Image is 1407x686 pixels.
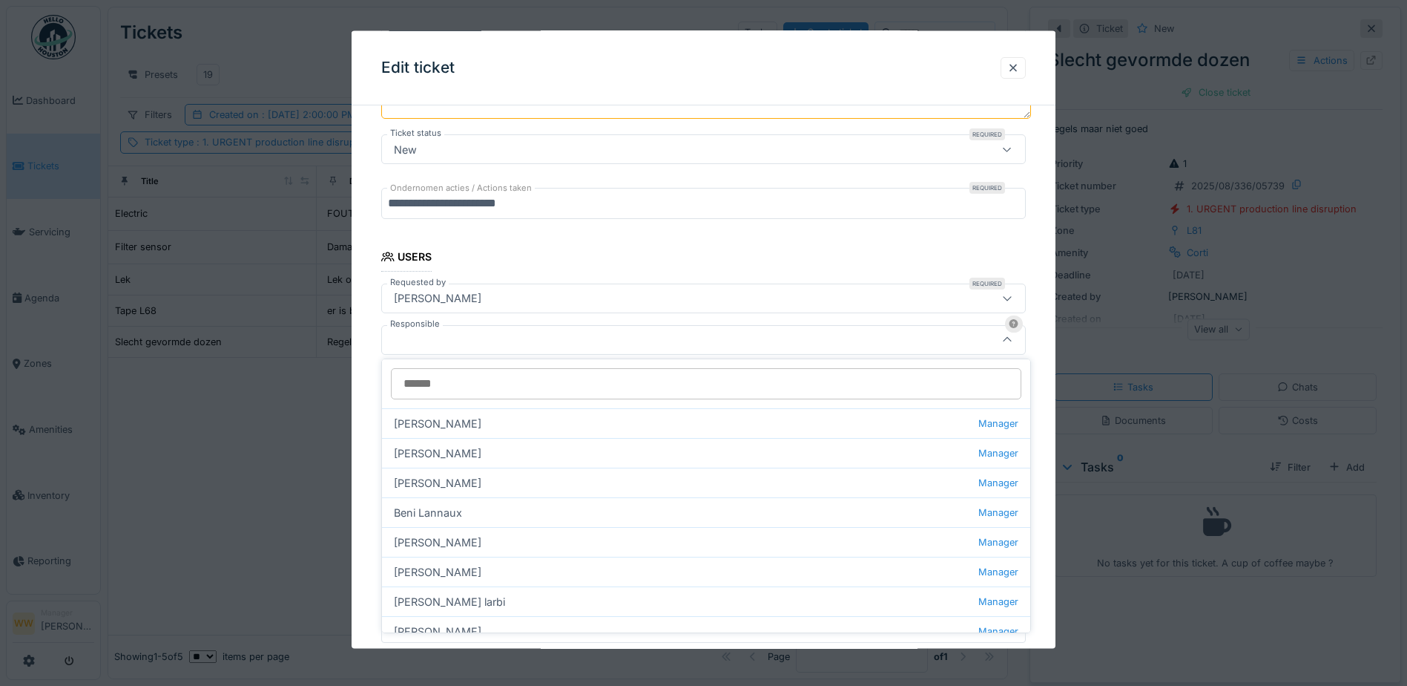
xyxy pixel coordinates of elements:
[978,535,1018,549] span: Manager
[978,595,1018,609] span: Manager
[969,182,1005,194] div: Required
[388,141,423,157] div: New
[387,275,449,288] label: Requested by
[382,408,1030,438] div: [PERSON_NAME]
[387,127,444,140] label: Ticket status
[382,557,1030,587] div: [PERSON_NAME]
[978,624,1018,638] span: Manager
[381,246,432,271] div: Users
[382,587,1030,616] div: [PERSON_NAME] larbi
[382,438,1030,468] div: [PERSON_NAME]
[382,497,1030,527] div: Beni Lannaux
[387,182,535,195] label: Ondernomen acties / Actions taken
[969,277,1005,289] div: Required
[381,59,455,77] h3: Edit ticket
[382,527,1030,557] div: [PERSON_NAME]
[978,565,1018,579] span: Manager
[978,416,1018,431] span: Manager
[978,506,1018,520] span: Manager
[382,616,1030,646] div: [PERSON_NAME]
[969,128,1005,140] div: Required
[978,476,1018,490] span: Manager
[382,468,1030,497] div: [PERSON_NAME]
[388,290,487,306] div: [PERSON_NAME]
[387,647,421,660] label: Priority
[387,317,443,330] label: Responsible
[978,446,1018,460] span: Manager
